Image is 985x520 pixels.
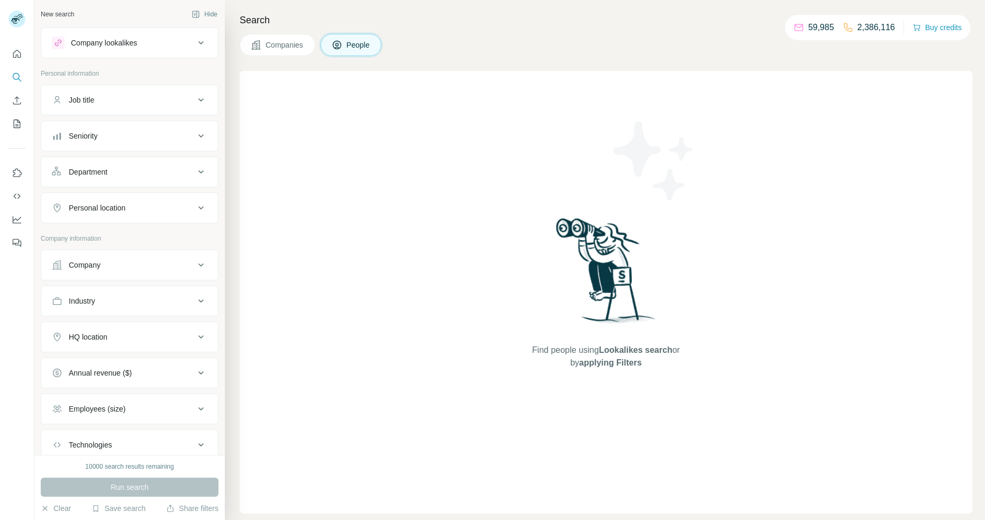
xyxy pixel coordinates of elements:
[8,187,25,206] button: Use Surfe API
[69,203,125,213] div: Personal location
[41,30,218,56] button: Company lookalikes
[41,69,218,78] p: Personal information
[69,260,101,270] div: Company
[8,68,25,87] button: Search
[69,95,94,105] div: Job title
[579,358,642,367] span: applying Filters
[69,368,132,378] div: Annual revenue ($)
[808,21,834,34] p: 59,985
[41,288,218,314] button: Industry
[8,210,25,229] button: Dashboard
[41,432,218,458] button: Technologies
[8,114,25,133] button: My lists
[184,6,225,22] button: Hide
[266,40,304,50] span: Companies
[69,404,125,414] div: Employees (size)
[69,167,107,177] div: Department
[346,40,371,50] span: People
[551,215,661,333] img: Surfe Illustration - Woman searching with binoculars
[41,252,218,278] button: Company
[599,345,672,354] span: Lookalikes search
[858,21,895,34] p: 2,386,116
[8,44,25,63] button: Quick start
[240,13,972,28] h4: Search
[41,123,218,149] button: Seniority
[69,440,112,450] div: Technologies
[8,91,25,110] button: Enrich CSV
[69,131,97,141] div: Seniority
[69,332,107,342] div: HQ location
[8,233,25,252] button: Feedback
[41,360,218,386] button: Annual revenue ($)
[41,159,218,185] button: Department
[41,10,74,19] div: New search
[85,462,174,471] div: 10000 search results remaining
[69,296,95,306] div: Industry
[8,163,25,183] button: Use Surfe on LinkedIn
[41,195,218,221] button: Personal location
[41,234,218,243] p: Company information
[41,396,218,422] button: Employees (size)
[41,503,71,514] button: Clear
[521,344,690,369] span: Find people using or by
[41,87,218,113] button: Job title
[92,503,145,514] button: Save search
[166,503,218,514] button: Share filters
[606,113,701,208] img: Surfe Illustration - Stars
[41,324,218,350] button: HQ location
[913,20,962,35] button: Buy credits
[71,38,137,48] div: Company lookalikes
